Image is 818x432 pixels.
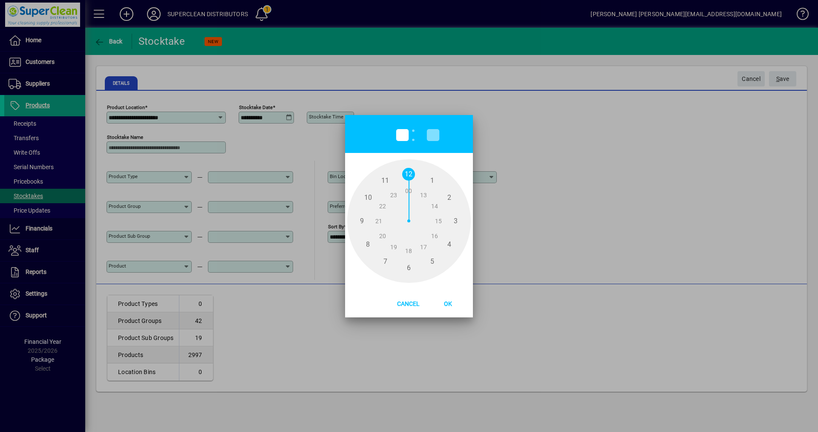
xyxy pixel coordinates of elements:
span: 5 [426,255,438,268]
span: : [411,121,416,146]
span: 16 [428,230,441,242]
button: Ok [429,296,467,311]
span: 10 [362,191,374,204]
span: 17 [417,240,430,253]
span: 8 [362,238,374,251]
span: 11 [379,174,392,187]
span: 20 [376,230,389,242]
span: 21 [372,215,385,228]
span: 13 [417,189,430,202]
span: 14 [428,200,441,213]
span: Cancel [390,300,426,307]
span: 1 [426,174,438,187]
span: 22 [376,200,389,213]
span: 12 [402,168,415,181]
span: 18 [402,245,415,257]
span: 00 [402,185,415,198]
span: 3 [449,215,462,228]
span: 23 [387,189,400,202]
span: Ok [437,300,459,307]
span: 15 [432,215,445,228]
span: 9 [355,215,368,228]
span: 7 [379,255,392,268]
span: 6 [402,262,415,274]
span: 19 [387,240,400,253]
span: 4 [443,238,455,251]
span: 2 [443,191,455,204]
button: Cancel [388,296,429,311]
